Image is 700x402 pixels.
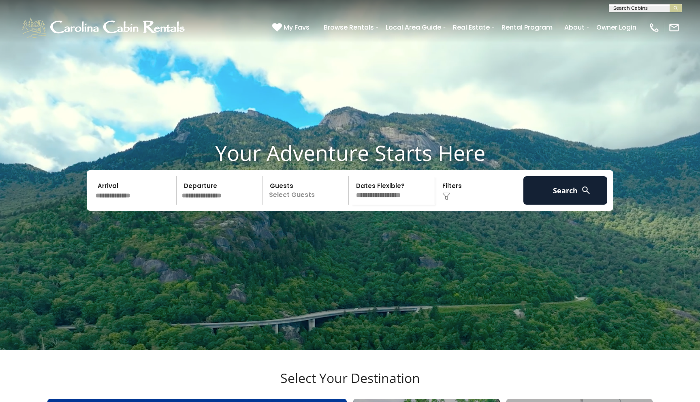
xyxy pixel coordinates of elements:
a: Local Area Guide [382,20,445,34]
a: Real Estate [449,20,494,34]
a: My Favs [272,22,312,33]
p: Select Guests [265,176,348,205]
a: Owner Login [592,20,640,34]
span: My Favs [284,22,309,32]
img: mail-regular-white.png [668,22,680,33]
a: About [560,20,589,34]
a: Browse Rentals [320,20,378,34]
img: phone-regular-white.png [649,22,660,33]
h3: Select Your Destination [46,370,654,399]
a: Rental Program [497,20,557,34]
img: filter--v1.png [442,192,450,201]
img: search-regular-white.png [581,185,591,195]
button: Search [523,176,607,205]
h1: Your Adventure Starts Here [6,140,694,165]
img: White-1-1-2.png [20,15,188,40]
